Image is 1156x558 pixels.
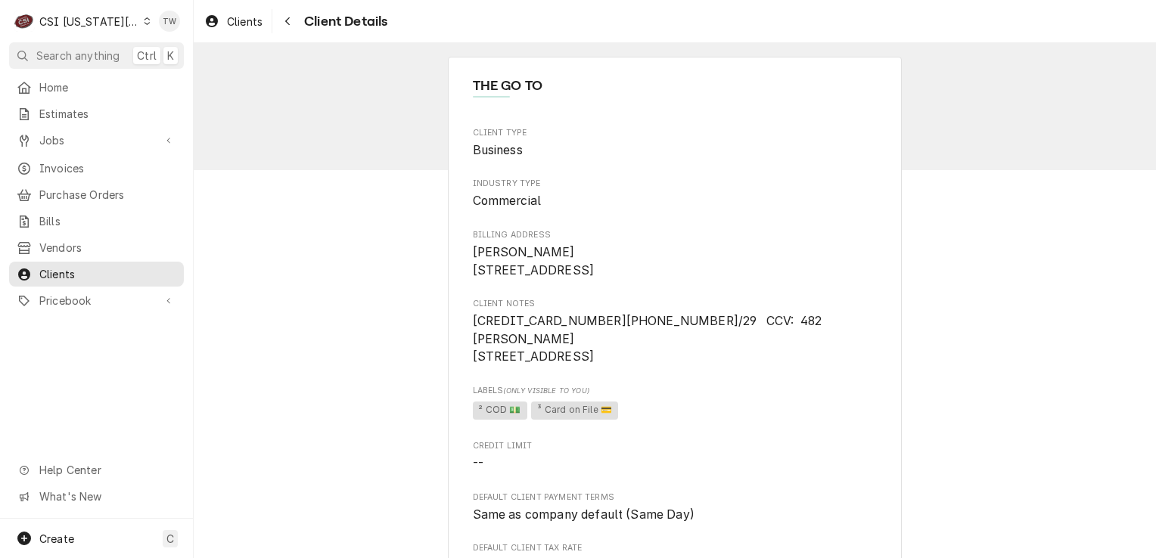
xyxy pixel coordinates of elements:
[473,312,878,366] span: Client Notes
[39,79,176,95] span: Home
[39,293,154,308] span: Pricebook
[473,143,523,157] span: Business
[473,243,878,279] span: Billing Address
[9,42,184,69] button: Search anythingCtrlK
[39,266,176,282] span: Clients
[473,399,878,422] span: [object Object]
[300,11,387,32] span: Client Details
[473,141,878,160] span: Client Type
[9,484,184,509] a: Go to What's New
[473,298,878,310] span: Client Notes
[39,160,176,176] span: Invoices
[39,106,176,122] span: Estimates
[473,506,878,524] span: Default Client Payment Terms
[9,457,184,482] a: Go to Help Center
[473,245,595,277] span: [PERSON_NAME] [STREET_ADDRESS]
[473,385,878,397] span: Labels
[473,491,878,524] div: Default Client Payment Terms
[198,9,269,34] a: Clients
[473,298,878,366] div: Client Notes
[39,488,175,504] span: What's New
[473,127,878,139] span: Client Type
[39,14,139,29] div: CSI [US_STATE][GEOGRAPHIC_DATA]
[473,314,831,364] span: [CREDIT_CARD_NUMBER][PHONE_NUMBER]/29 CCV: 482 [PERSON_NAME] [STREET_ADDRESS]
[39,532,74,545] span: Create
[473,127,878,160] div: Client Type
[473,440,878,473] div: Credit Limit
[9,209,184,234] a: Bills
[159,11,180,32] div: TW
[473,542,878,554] span: Default Client Tax Rate
[9,288,184,313] a: Go to Pricebook
[9,128,184,153] a: Go to Jobs
[39,132,154,148] span: Jobs
[9,262,184,287] a: Clients
[473,229,878,280] div: Billing Address
[167,48,174,64] span: K
[473,76,878,96] span: Name
[9,235,184,260] a: Vendors
[39,213,176,229] span: Bills
[275,9,300,33] button: Navigate back
[36,48,120,64] span: Search anything
[14,11,35,32] div: C
[473,194,542,208] span: Commercial
[473,507,695,522] span: Same as company default (Same Day)
[39,240,176,256] span: Vendors
[9,101,184,126] a: Estimates
[473,440,878,452] span: Credit Limit
[227,14,263,29] span: Clients
[473,178,878,190] span: Industry Type
[473,401,527,420] span: ² COD 💵
[473,192,878,210] span: Industry Type
[39,462,175,478] span: Help Center
[473,454,878,473] span: Credit Limit
[473,456,483,470] span: --
[473,178,878,210] div: Industry Type
[531,401,618,420] span: ³ Card on File 💳
[137,48,157,64] span: Ctrl
[9,75,184,100] a: Home
[473,229,878,241] span: Billing Address
[9,182,184,207] a: Purchase Orders
[473,76,878,108] div: Client Information
[166,531,174,547] span: C
[473,385,878,422] div: [object Object]
[159,11,180,32] div: Tori Warrick's Avatar
[9,156,184,181] a: Invoices
[473,491,878,504] span: Default Client Payment Terms
[39,187,176,203] span: Purchase Orders
[503,386,589,395] span: (Only Visible to You)
[14,11,35,32] div: CSI Kansas City's Avatar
